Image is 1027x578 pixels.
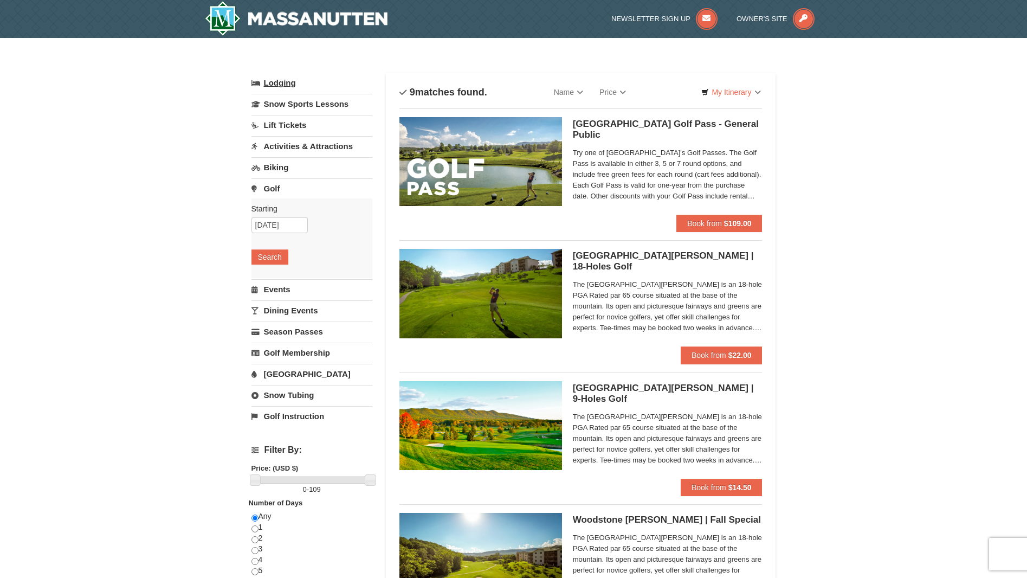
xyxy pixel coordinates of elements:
a: Events [251,279,372,299]
img: 6619859-85-1f84791f.jpg [399,249,562,338]
img: 6619859-108-f6e09677.jpg [399,117,562,206]
span: The [GEOGRAPHIC_DATA][PERSON_NAME] is an 18-hole PGA Rated par 65 course situated at the base of ... [573,279,763,333]
h5: Woodstone [PERSON_NAME] | Fall Special [573,515,763,525]
strong: $14.50 [728,483,752,492]
a: Season Passes [251,322,372,342]
h4: matches found. [399,87,487,98]
a: Activities & Attractions [251,136,372,156]
a: Snow Sports Lessons [251,94,372,114]
label: - [251,484,372,495]
a: Massanutten Resort [205,1,388,36]
strong: Number of Days [249,499,303,507]
button: Book from $109.00 [676,215,762,232]
label: Starting [251,203,364,214]
h4: Filter By: [251,445,372,455]
a: Lift Tickets [251,115,372,135]
a: Owner's Site [737,15,815,23]
span: Book from [692,483,726,492]
span: 9 [410,87,415,98]
a: Golf Instruction [251,406,372,426]
strong: $22.00 [728,351,752,359]
span: Book from [692,351,726,359]
button: Book from $14.50 [681,479,763,496]
a: [GEOGRAPHIC_DATA] [251,364,372,384]
a: My Itinerary [694,84,767,100]
a: Biking [251,157,372,177]
strong: Price: (USD $) [251,464,299,472]
button: Book from $22.00 [681,346,763,364]
a: Golf [251,178,372,198]
h5: [GEOGRAPHIC_DATA] Golf Pass - General Public [573,119,763,140]
a: Name [546,81,591,103]
img: 6619859-87-49ad91d4.jpg [399,381,562,470]
a: Newsletter Sign Up [611,15,718,23]
button: Search [251,249,288,265]
span: Owner's Site [737,15,787,23]
span: Newsletter Sign Up [611,15,690,23]
strong: $109.00 [724,219,752,228]
span: The [GEOGRAPHIC_DATA][PERSON_NAME] is an 18-hole PGA Rated par 65 course situated at the base of ... [573,412,763,466]
a: Dining Events [251,300,372,320]
a: Lodging [251,73,372,93]
h5: [GEOGRAPHIC_DATA][PERSON_NAME] | 18-Holes Golf [573,251,763,272]
a: Snow Tubing [251,385,372,405]
span: Try one of [GEOGRAPHIC_DATA]'s Golf Passes. The Golf Pass is available in either 3, 5 or 7 round ... [573,147,763,202]
span: 0 [303,485,307,493]
a: Golf Membership [251,343,372,363]
h5: [GEOGRAPHIC_DATA][PERSON_NAME] | 9-Holes Golf [573,383,763,404]
span: Book from [687,219,722,228]
span: 109 [309,485,321,493]
a: Price [591,81,634,103]
img: Massanutten Resort Logo [205,1,388,36]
